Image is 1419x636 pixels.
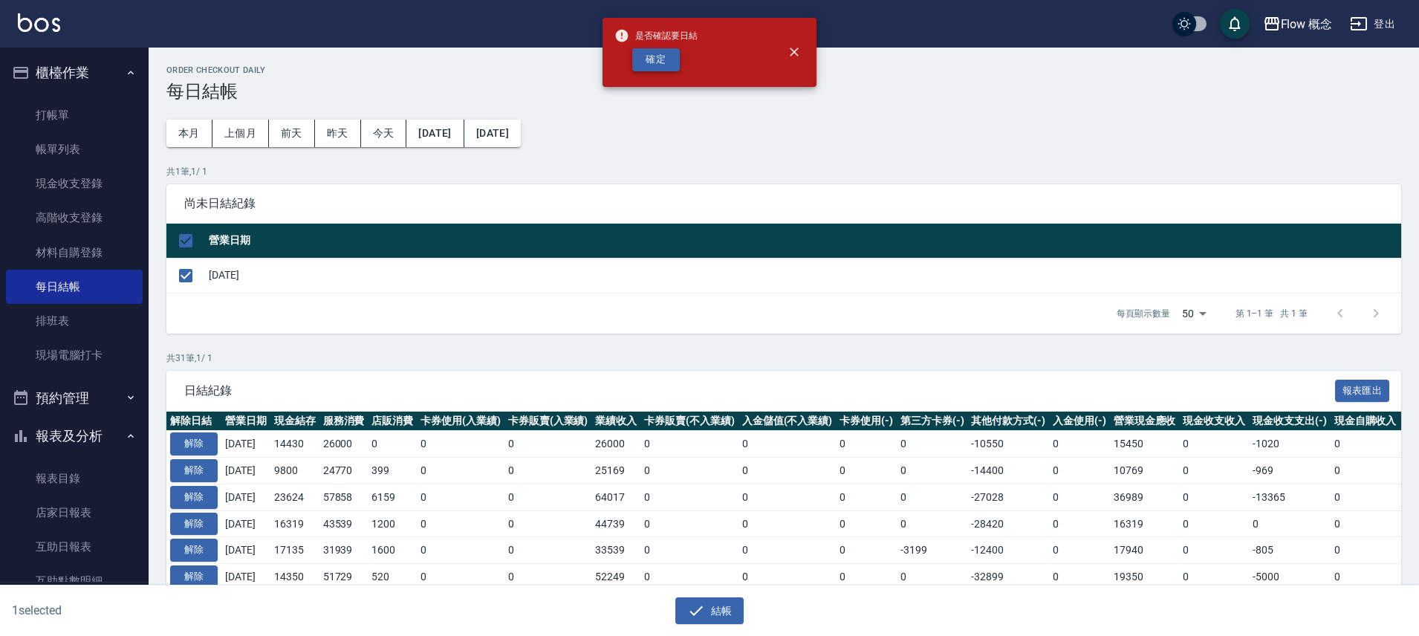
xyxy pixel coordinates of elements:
td: 0 [897,564,968,591]
td: 26000 [319,431,368,458]
h6: 1 selected [12,601,352,620]
td: 15450 [1110,431,1180,458]
button: 登出 [1344,10,1401,38]
td: 17135 [270,537,319,564]
td: 0 [417,484,504,510]
a: 帳單列表 [6,132,143,166]
td: 0 [640,484,738,510]
button: save [1220,9,1250,39]
td: 0 [836,510,897,537]
button: 解除 [170,432,218,455]
td: 0 [640,431,738,458]
td: 0 [1179,484,1249,510]
td: 44739 [591,510,640,537]
td: 0 [738,537,837,564]
td: 0 [738,564,837,591]
button: 確定 [632,48,680,71]
button: 報表匯出 [1335,380,1390,403]
td: 52249 [591,564,640,591]
button: [DATE] [406,120,464,147]
td: 14350 [270,564,319,591]
td: 64017 [591,484,640,510]
td: 0 [504,484,592,510]
td: 0 [1179,537,1249,564]
h2: Order checkout daily [166,65,1401,75]
td: -13365 [1249,484,1331,510]
td: 0 [640,458,738,484]
td: -32899 [967,564,1049,591]
td: [DATE] [221,537,270,564]
td: 16319 [270,510,319,537]
p: 每頁顯示數量 [1117,307,1170,320]
th: 解除日結 [166,412,221,431]
td: 0 [836,537,897,564]
td: 0 [368,431,417,458]
td: 0 [504,510,592,537]
td: 51729 [319,564,368,591]
a: 排班表 [6,304,143,338]
th: 現金自購收入 [1331,412,1400,431]
a: 現場電腦打卡 [6,338,143,372]
td: 0 [504,537,592,564]
td: 0 [897,458,968,484]
td: [DATE] [221,510,270,537]
td: 0 [1331,510,1400,537]
td: 31939 [319,537,368,564]
td: 0 [417,431,504,458]
a: 報表目錄 [6,461,143,496]
button: close [778,36,811,68]
td: 0 [1179,431,1249,458]
td: 0 [1249,510,1331,537]
button: 上個月 [212,120,269,147]
td: 0 [738,458,837,484]
td: 0 [504,458,592,484]
a: 打帳單 [6,98,143,132]
th: 現金收支收入 [1179,412,1249,431]
th: 卡券販賣(入業績) [504,412,592,431]
th: 業績收入 [591,412,640,431]
a: 報表匯出 [1335,383,1390,397]
td: 26000 [591,431,640,458]
p: 共 31 筆, 1 / 1 [166,351,1401,365]
th: 現金收支支出(-) [1249,412,1331,431]
td: 10769 [1110,458,1180,484]
button: 解除 [170,486,218,509]
button: 前天 [269,120,315,147]
th: 店販消費 [368,412,417,431]
td: 0 [1049,484,1110,510]
td: 0 [1331,564,1400,591]
td: 0 [640,564,738,591]
a: 互助日報表 [6,530,143,564]
th: 入金使用(-) [1049,412,1110,431]
td: 0 [417,564,504,591]
button: [DATE] [464,120,521,147]
span: 尚未日結紀錄 [184,196,1383,211]
td: 399 [368,458,417,484]
a: 互助點數明細 [6,564,143,598]
button: 解除 [170,539,218,562]
button: 今天 [361,120,407,147]
td: 0 [738,484,837,510]
button: 預約管理 [6,379,143,418]
th: 第三方卡券(-) [897,412,968,431]
td: -1020 [1249,431,1331,458]
td: 33539 [591,537,640,564]
td: 25169 [591,458,640,484]
td: 16319 [1110,510,1180,537]
td: 0 [836,564,897,591]
td: 19350 [1110,564,1180,591]
td: -10550 [967,431,1049,458]
td: 0 [738,510,837,537]
th: 服務消費 [319,412,368,431]
td: 0 [1179,458,1249,484]
td: 0 [417,510,504,537]
td: 23624 [270,484,319,510]
button: 解除 [170,459,218,482]
td: 0 [504,431,592,458]
td: 57858 [319,484,368,510]
td: 0 [1331,431,1400,458]
td: 0 [897,510,968,537]
td: 1600 [368,537,417,564]
td: 0 [1049,537,1110,564]
td: 0 [836,431,897,458]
